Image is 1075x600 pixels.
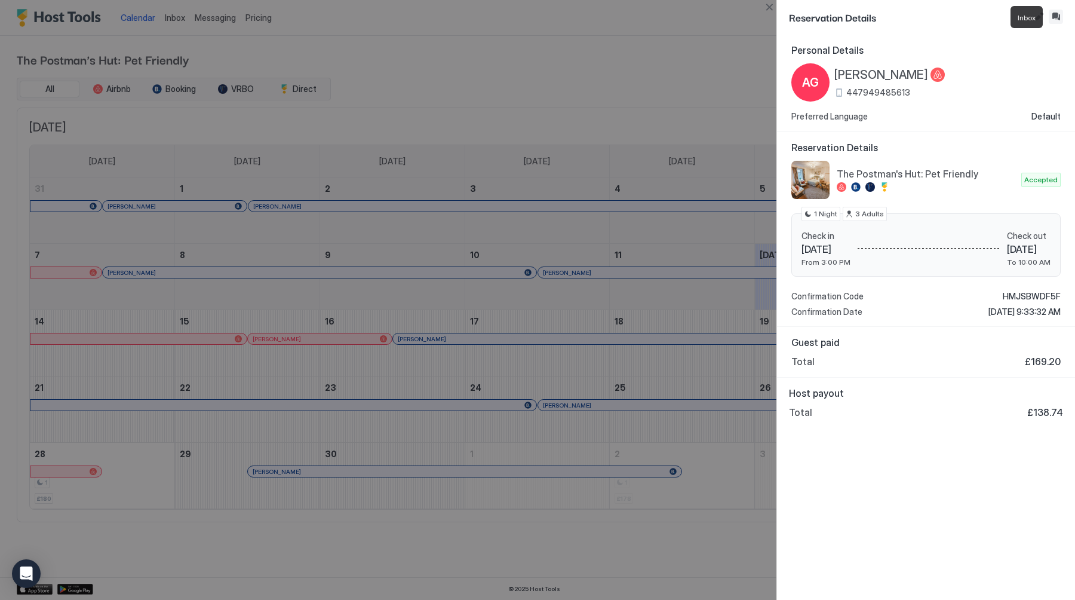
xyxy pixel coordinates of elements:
[1007,243,1051,255] span: [DATE]
[837,168,1016,180] span: The Postman's Hut: Pet Friendly
[855,209,884,219] span: 3 Adults
[791,44,1061,56] span: Personal Details
[789,406,812,418] span: Total
[791,356,815,368] span: Total
[801,231,850,241] span: Check in
[1031,111,1061,122] span: Default
[801,243,850,255] span: [DATE]
[801,258,850,267] span: From 3:00 PM
[814,209,837,219] span: 1 Night
[12,559,41,588] div: Open Intercom Messenger
[1018,13,1036,22] span: Inbox
[834,68,928,82] span: [PERSON_NAME]
[802,74,819,91] span: AG
[791,142,1061,154] span: Reservation Details
[846,87,910,98] span: 447949485613
[1027,406,1063,418] span: £138.74
[1007,258,1051,267] span: To 10:00 AM
[1024,175,1058,185] span: Accepted
[791,336,1061,348] span: Guest paid
[988,307,1061,317] span: [DATE] 9:33:32 AM
[791,307,862,317] span: Confirmation Date
[1049,10,1063,24] button: Inbox
[1007,231,1051,241] span: Check out
[791,111,868,122] span: Preferred Language
[1003,291,1061,302] span: HMJSBWDF5F
[791,161,830,199] div: listing image
[1025,356,1061,368] span: £169.20
[789,387,1063,399] span: Host payout
[791,291,864,302] span: Confirmation Code
[789,10,1030,25] span: Reservation Details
